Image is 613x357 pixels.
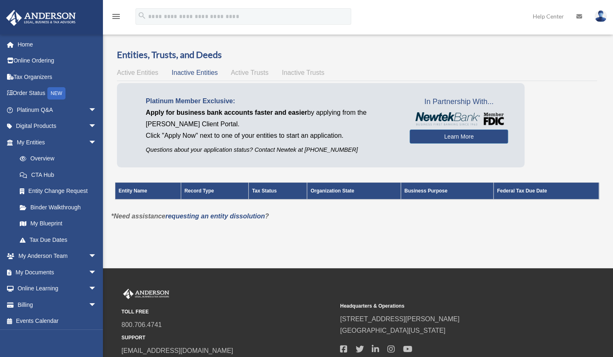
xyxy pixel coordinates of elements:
a: Home [6,36,109,53]
a: Order StatusNEW [6,85,109,102]
a: Learn More [410,130,508,144]
span: arrow_drop_down [89,102,105,118]
span: arrow_drop_down [89,134,105,151]
span: arrow_drop_down [89,297,105,313]
a: CTA Hub [12,167,105,183]
p: Questions about your application status? Contact Newtek at [PHONE_NUMBER] [146,145,397,155]
small: Headquarters & Operations [340,302,553,311]
img: Anderson Advisors Platinum Portal [4,10,78,26]
a: Events Calendar [6,313,109,329]
a: My Entitiesarrow_drop_down [6,134,105,151]
span: Active Trusts [231,69,269,76]
span: In Partnership With... [410,95,508,109]
th: Federal Tax Due Date [494,183,599,200]
span: arrow_drop_down [89,264,105,281]
span: Inactive Trusts [282,69,324,76]
span: Inactive Entities [172,69,218,76]
a: Platinum Q&Aarrow_drop_down [6,102,109,118]
a: menu [111,14,121,21]
a: Tax Due Dates [12,232,105,248]
a: My Documentsarrow_drop_down [6,264,109,280]
span: arrow_drop_down [89,248,105,265]
th: Entity Name [115,183,181,200]
img: Anderson Advisors Platinum Portal [121,289,171,299]
a: Tax Organizers [6,69,109,85]
span: Apply for business bank accounts faster and easier [146,109,307,116]
a: Entity Change Request [12,183,105,199]
a: [GEOGRAPHIC_DATA][US_STATE] [340,327,445,334]
a: Overview [12,151,101,167]
a: Online Ordering [6,53,109,69]
i: menu [111,12,121,21]
h3: Entities, Trusts, and Deeds [117,49,597,61]
small: SUPPORT [121,334,334,342]
p: Platinum Member Exclusive: [146,95,397,107]
th: Organization State [307,183,401,200]
small: TOLL FREE [121,308,334,316]
img: NewtekBankLogoSM.png [414,112,504,125]
th: Tax Status [249,183,307,200]
span: Active Entities [117,69,158,76]
span: arrow_drop_down [89,280,105,297]
p: Click "Apply Now" next to one of your entities to start an application. [146,130,397,141]
a: Digital Productsarrow_drop_down [6,118,109,134]
a: Online Learningarrow_drop_down [6,280,109,297]
em: *Need assistance ? [111,213,269,220]
a: Billingarrow_drop_down [6,297,109,313]
a: [EMAIL_ADDRESS][DOMAIN_NAME] [121,347,233,354]
span: arrow_drop_down [89,118,105,135]
th: Business Purpose [401,183,494,200]
a: My Anderson Teamarrow_drop_down [6,248,109,264]
a: Binder Walkthrough [12,199,105,216]
p: by applying from the [PERSON_NAME] Client Portal. [146,107,397,130]
i: search [138,11,147,20]
a: 800.706.4741 [121,321,162,328]
a: requesting an entity dissolution [165,213,265,220]
div: NEW [47,87,65,100]
img: User Pic [594,10,607,22]
th: Record Type [181,183,248,200]
a: [STREET_ADDRESS][PERSON_NAME] [340,315,459,322]
a: My Blueprint [12,216,105,232]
